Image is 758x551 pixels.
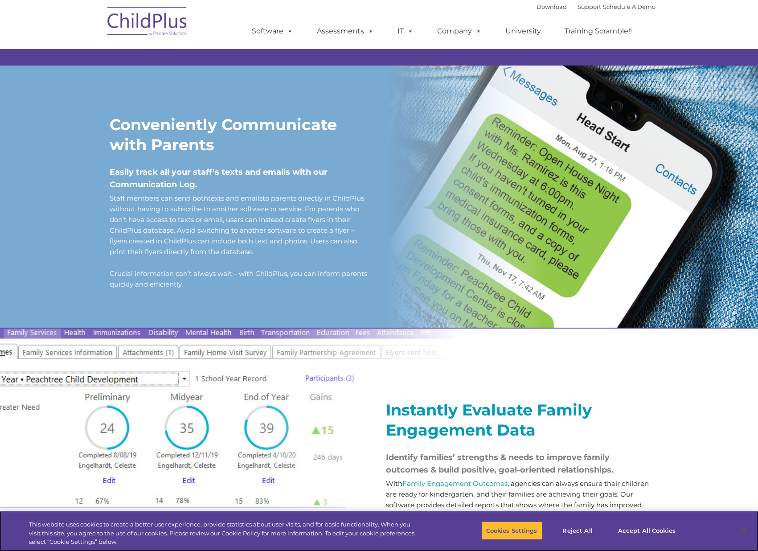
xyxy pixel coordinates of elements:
[613,521,680,540] button: Accept All Cookies
[481,521,542,540] button: Cookies Settings
[110,115,337,154] strong: Conveniently Communicate with Parents
[29,520,417,547] div: This website uses cookies to create a better user experience, provide statistics about user visit...
[103,0,192,45] img: ChildPlus by Procare Solutions
[243,22,302,40] a: Software
[389,22,422,40] a: IT
[603,3,656,10] a: Schedule A Demo
[386,452,614,475] span: Identify families’ strengths & needs to improve family outcomes & build positive, goal-oriented r...
[496,22,550,40] a: University
[386,400,592,440] strong: Instantly Evaluate Family Engagement Data
[578,3,601,10] a: Support
[537,3,567,10] a: Download
[402,479,508,488] a: Family Engagement Outcomes
[537,3,656,10] font: |
[110,167,328,189] span: Easily track all your staff’s texts and emails with our Communication Log.
[110,269,367,288] span: Crucial information can’t always wait – with ChildPlus, you can inform parents quickly and effici...
[208,194,262,202] a: texts and emails
[110,194,364,256] span: Staff members can send both to parents directly in ChildPlus without having to subscribe to anoth...
[386,478,649,521] p: With , agencies can always ensure their children are ready for kindergarten, and their families a...
[308,22,383,40] a: Assessments
[556,22,641,40] a: Training Scramble!!
[550,521,606,540] button: Reject All
[734,521,754,540] button: Close
[428,22,491,40] a: Company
